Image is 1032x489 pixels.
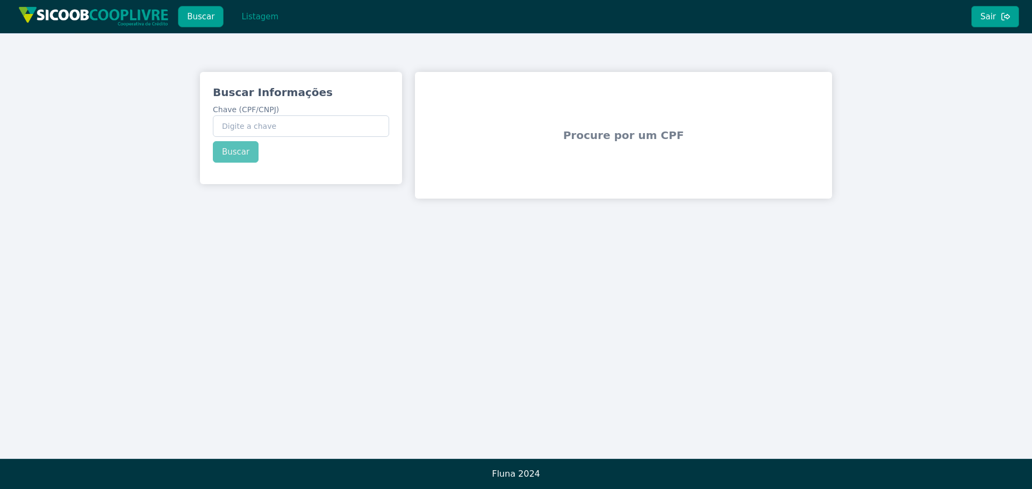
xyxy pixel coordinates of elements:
[492,469,540,479] span: Fluna 2024
[178,6,224,27] button: Buscar
[971,6,1019,27] button: Sair
[232,6,288,27] button: Listagem
[419,102,828,169] span: Procure por um CPF
[213,85,389,100] h3: Buscar Informações
[18,6,169,26] img: img/sicoob_cooplivre.png
[213,115,389,137] input: Chave (CPF/CNPJ)
[213,105,279,114] span: Chave (CPF/CNPJ)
